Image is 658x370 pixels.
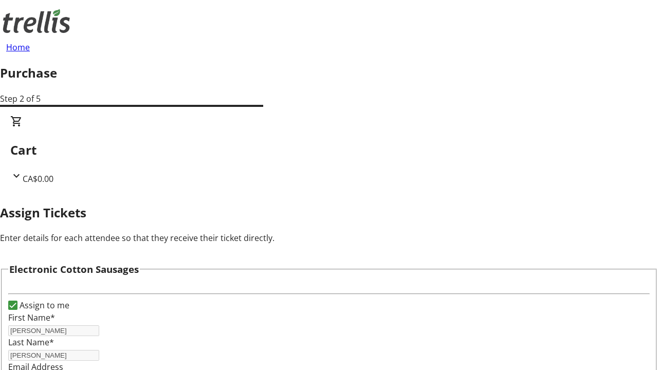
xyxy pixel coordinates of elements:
[9,262,139,276] h3: Electronic Cotton Sausages
[8,337,54,348] label: Last Name*
[10,115,648,185] div: CartCA$0.00
[8,312,55,323] label: First Name*
[10,141,648,159] h2: Cart
[17,299,69,311] label: Assign to me
[23,173,53,184] span: CA$0.00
